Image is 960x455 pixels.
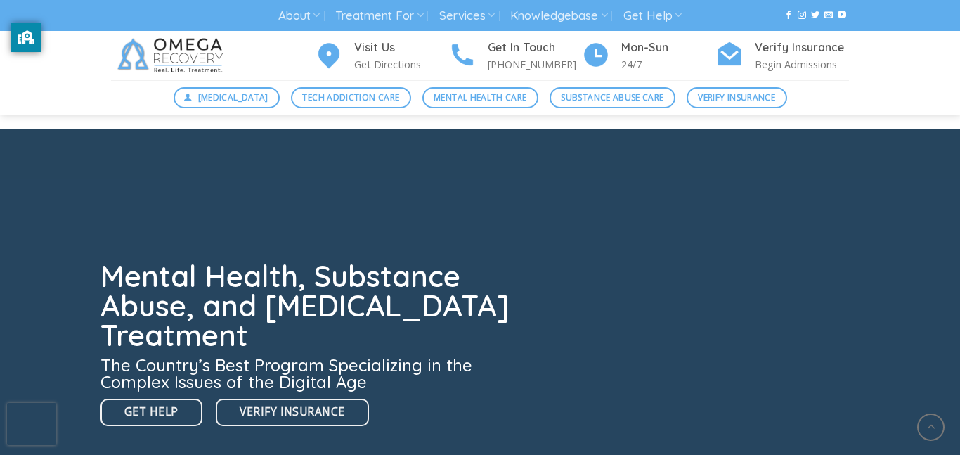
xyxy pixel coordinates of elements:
h4: Get In Touch [488,39,582,57]
a: Visit Us Get Directions [315,39,448,73]
a: Verify Insurance [216,399,368,426]
a: Follow on YouTube [838,11,846,20]
a: Get Help [100,399,202,426]
span: Verify Insurance [240,403,344,421]
a: Tech Addiction Care [291,87,411,108]
a: Knowledgebase [510,3,607,29]
span: Get Help [124,403,179,421]
h3: The Country’s Best Program Specializing in the Complex Issues of the Digital Age [100,357,518,390]
p: 24/7 [621,56,715,72]
h4: Verify Insurance [755,39,849,57]
a: Substance Abuse Care [550,87,675,108]
h1: Mental Health, Substance Abuse, and [MEDICAL_DATA] Treatment [100,262,518,350]
a: Verify Insurance Begin Admissions [715,39,849,73]
button: privacy banner [11,23,41,52]
a: Get Help [623,3,682,29]
a: Go to top [917,414,945,441]
p: Begin Admissions [755,56,849,72]
a: Services [439,3,495,29]
span: Verify Insurance [698,91,775,104]
span: [MEDICAL_DATA] [198,91,268,104]
a: Send us an email [824,11,833,20]
a: Follow on Twitter [811,11,819,20]
p: [PHONE_NUMBER] [488,56,582,72]
a: Get In Touch [PHONE_NUMBER] [448,39,582,73]
p: Get Directions [354,56,448,72]
img: Omega Recovery [111,31,234,80]
a: Mental Health Care [422,87,538,108]
span: Tech Addiction Care [302,91,399,104]
h4: Visit Us [354,39,448,57]
span: Substance Abuse Care [561,91,663,104]
a: [MEDICAL_DATA] [174,87,280,108]
h4: Mon-Sun [621,39,715,57]
span: Mental Health Care [434,91,526,104]
a: Verify Insurance [687,87,787,108]
a: Follow on Facebook [784,11,793,20]
a: About [278,3,320,29]
a: Follow on Instagram [798,11,806,20]
iframe: reCAPTCHA [7,403,56,445]
a: Treatment For [335,3,423,29]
